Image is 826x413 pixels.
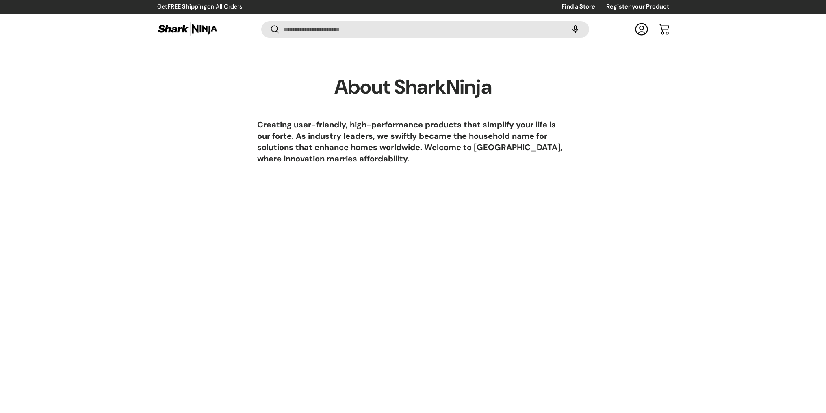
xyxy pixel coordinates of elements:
strong: FREE Shipping [167,3,207,10]
img: Shark Ninja Philippines [157,21,218,37]
speech-search-button: Search by voice [562,20,588,38]
h6: Creating user-friendly, high-performance products that simplify your life is our forte. As indust... [257,119,569,164]
a: Find a Store [562,2,606,11]
a: Register your Product [606,2,669,11]
p: Get on All Orders! [157,2,244,11]
h1: About SharkNinja [257,74,569,99]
